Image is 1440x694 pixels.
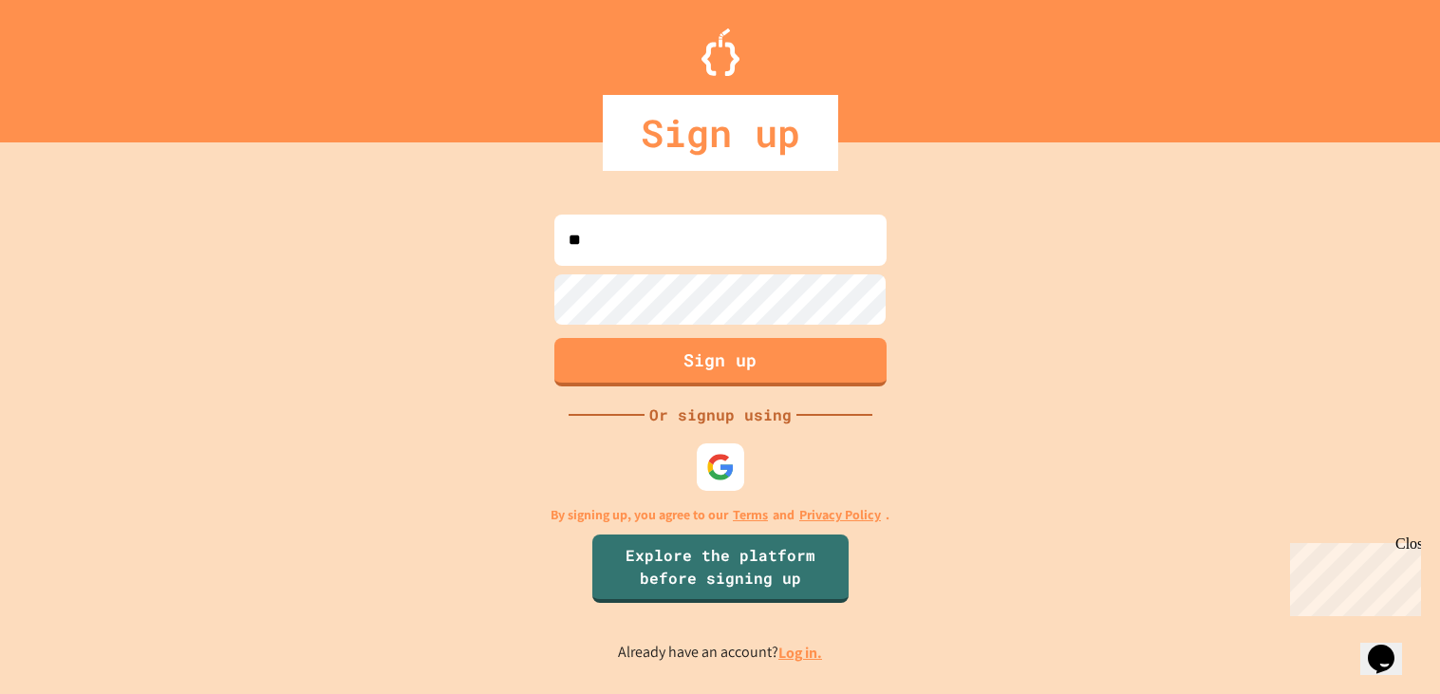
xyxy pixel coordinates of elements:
img: Logo.svg [701,28,739,76]
div: Sign up [603,95,838,171]
p: Already have an account? [618,641,822,665]
div: Or signup using [645,403,796,426]
a: Explore the platform before signing up [592,535,849,603]
iframe: chat widget [1360,618,1421,675]
a: Privacy Policy [799,505,881,525]
iframe: chat widget [1282,535,1421,616]
button: Sign up [554,338,887,386]
img: google-icon.svg [706,453,735,481]
p: By signing up, you agree to our and . [551,505,889,525]
div: Chat with us now!Close [8,8,131,121]
a: Terms [733,505,768,525]
a: Log in. [778,643,822,663]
